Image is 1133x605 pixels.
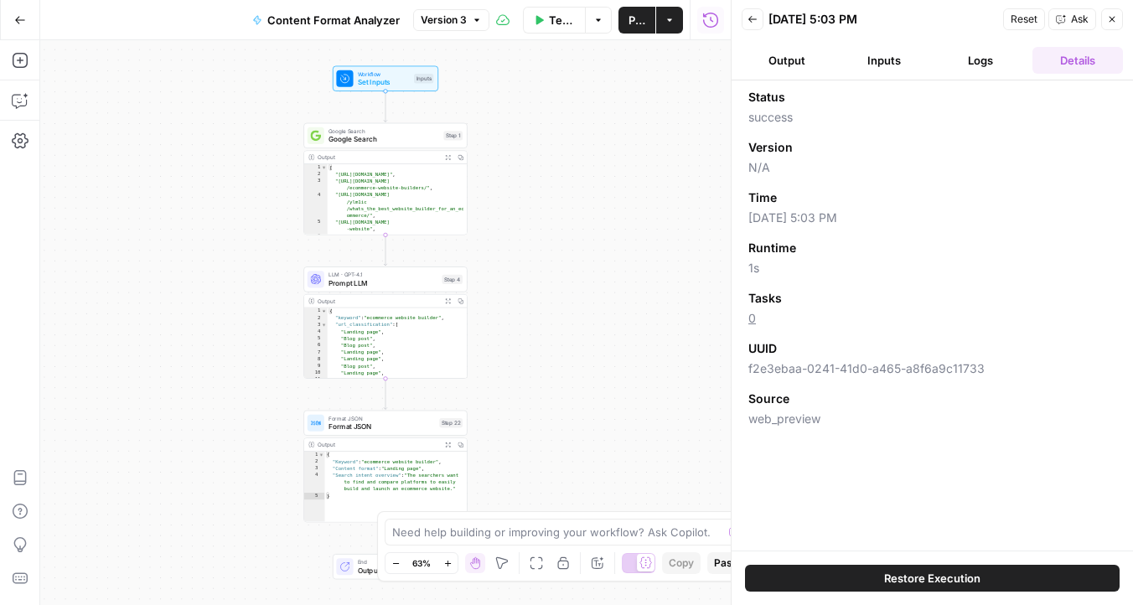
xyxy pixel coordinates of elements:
[748,311,756,325] a: 0
[303,554,467,579] div: EndOutput
[442,275,463,284] div: Step 4
[384,91,387,122] g: Edge from start to step_1
[1071,12,1089,27] span: Ask
[304,356,328,363] div: 8
[412,556,431,570] span: 63%
[748,189,777,206] span: Time
[549,12,576,28] span: Test Workflow
[304,363,328,370] div: 9
[318,441,438,449] div: Output
[329,414,435,422] span: Format JSON
[439,418,463,427] div: Step 22
[329,127,439,135] span: Google Search
[707,552,748,574] button: Paste
[748,240,796,256] span: Runtime
[304,178,328,191] div: 3
[242,7,410,34] button: Content Format Analyzer
[748,360,1116,377] span: f2e3ebaa-0241-41d0-a465-a8f6a9c11733
[304,342,328,349] div: 6
[321,308,327,314] span: Toggle code folding, rows 1 through 16
[936,47,1027,74] button: Logs
[321,164,327,171] span: Toggle code folding, rows 1 through 11
[304,370,328,376] div: 10
[618,7,655,34] button: Publish
[304,219,328,232] div: 5
[748,340,777,357] span: UUID
[329,134,439,145] span: Google Search
[304,308,328,314] div: 1
[662,552,701,574] button: Copy
[358,558,430,566] span: End
[748,411,1116,427] span: web_preview
[303,266,467,379] div: LLM · GPT-4.1Prompt LLMStep 4Output{ "keyword":"ecommerce website builder", "url_classification":...
[304,335,328,342] div: 5
[304,328,328,335] div: 4
[304,192,328,220] div: 4
[321,322,327,328] span: Toggle code folding, rows 3 through 13
[304,171,328,178] div: 2
[304,465,325,472] div: 3
[384,235,387,266] g: Edge from step_1 to step_4
[304,472,325,493] div: 4
[839,47,929,74] button: Inputs
[1003,8,1045,30] button: Reset
[304,315,328,322] div: 2
[413,9,489,31] button: Version 3
[443,131,463,140] div: Step 1
[748,209,1116,226] span: [DATE] 5:03 PM
[748,159,1116,176] span: N/A
[318,153,438,162] div: Output
[329,421,435,432] span: Format JSON
[318,452,324,458] span: Toggle code folding, rows 1 through 5
[303,66,467,91] div: WorkflowSet InputsInputs
[303,123,467,235] div: Google SearchGoogle SearchStep 1Output[ "[URL][DOMAIN_NAME]", "[URL][DOMAIN_NAME] /ecommerce-webs...
[267,12,400,28] span: Content Format Analyzer
[303,411,467,523] div: Format JSONFormat JSONStep 22Output{ "Keyword":"ecommerce website builder", "Content format":"Lan...
[329,271,437,279] span: LLM · GPT-4.1
[669,556,694,571] span: Copy
[304,493,325,499] div: 5
[384,379,387,410] g: Edge from step_4 to step_22
[748,109,1116,126] span: success
[1048,8,1096,30] button: Ask
[748,89,785,106] span: Status
[318,297,438,305] div: Output
[304,349,328,356] div: 7
[714,556,742,571] span: Paste
[748,139,793,156] span: Version
[304,322,328,328] div: 3
[304,376,328,383] div: 11
[629,12,645,28] span: Publish
[523,7,586,34] button: Test Workflow
[1032,47,1123,74] button: Details
[884,570,980,587] span: Restore Execution
[748,290,782,307] span: Tasks
[742,47,832,74] button: Output
[304,458,325,465] div: 2
[358,70,410,78] span: Workflow
[421,13,467,28] span: Version 3
[1011,12,1037,27] span: Reset
[748,390,789,407] span: Source
[304,164,328,171] div: 1
[358,565,430,576] span: Output
[304,452,325,458] div: 1
[748,260,1116,277] span: 1s
[414,74,433,83] div: Inputs
[358,77,410,88] span: Set Inputs
[329,277,437,288] span: Prompt LLM
[745,565,1120,592] button: Restore Execution
[304,233,328,246] div: 6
